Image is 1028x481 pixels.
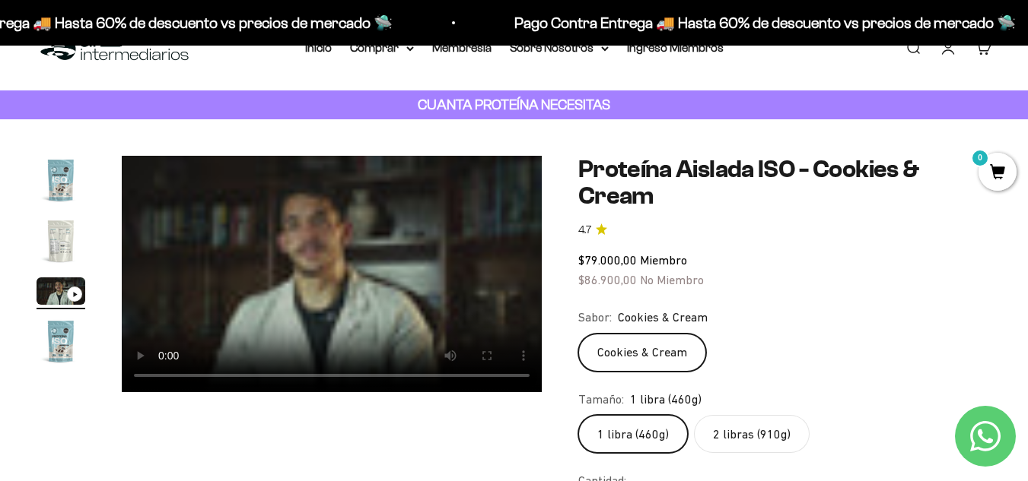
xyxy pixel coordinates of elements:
[971,149,989,167] mark: 0
[510,11,1011,35] p: Pago Contra Entrega 🚚 Hasta 60% de descuento vs precios de mercado 🛸
[350,38,414,58] summary: Comprar
[37,217,85,270] button: Ir al artículo 2
[37,217,85,265] img: Proteína Aislada ISO - Cookies & Cream
[578,273,637,286] span: $86.900,00
[578,156,991,209] h1: Proteína Aislada ISO - Cookies & Cream
[37,156,85,204] img: Proteína Aislada ISO - Cookies & Cream
[37,156,85,209] button: Ir al artículo 1
[248,262,315,288] button: Enviar
[250,262,313,288] span: Enviar
[640,273,704,286] span: No Miembro
[37,277,85,309] button: Ir al artículo 3
[18,137,315,163] div: País de origen de ingredientes
[418,97,610,112] strong: CUANTA PROTEÍNA NECESITAS
[37,317,85,370] button: Ir al artículo 4
[578,253,637,267] span: $79.000,00
[630,390,702,410] span: 1 libra (460g)
[578,390,624,410] legend: Tamaño:
[122,156,542,392] video: Proteína Aislada ISO - Cookies & Cream
[640,253,687,267] span: Miembro
[618,308,708,328] span: Cookies & Cream
[18,167,315,194] div: Certificaciones de calidad
[627,41,724,54] a: Ingreso Miembros
[578,222,591,239] span: 4.7
[510,38,609,58] summary: Sobre Nosotros
[578,222,991,239] a: 4.74.7 de 5.0 estrellas
[305,41,332,54] a: Inicio
[18,198,315,224] div: Comparativa con otros productos similares
[979,165,1017,182] a: 0
[18,106,315,133] div: Detalles sobre ingredientes "limpios"
[578,308,612,328] legend: Sabor:
[432,41,492,54] a: Membresía
[18,24,315,93] p: Para decidirte a comprar este suplemento, ¿qué información específica sobre su pureza, origen o c...
[50,229,313,254] input: Otra (por favor especifica)
[37,317,85,365] img: Proteína Aislada ISO - Cookies & Cream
